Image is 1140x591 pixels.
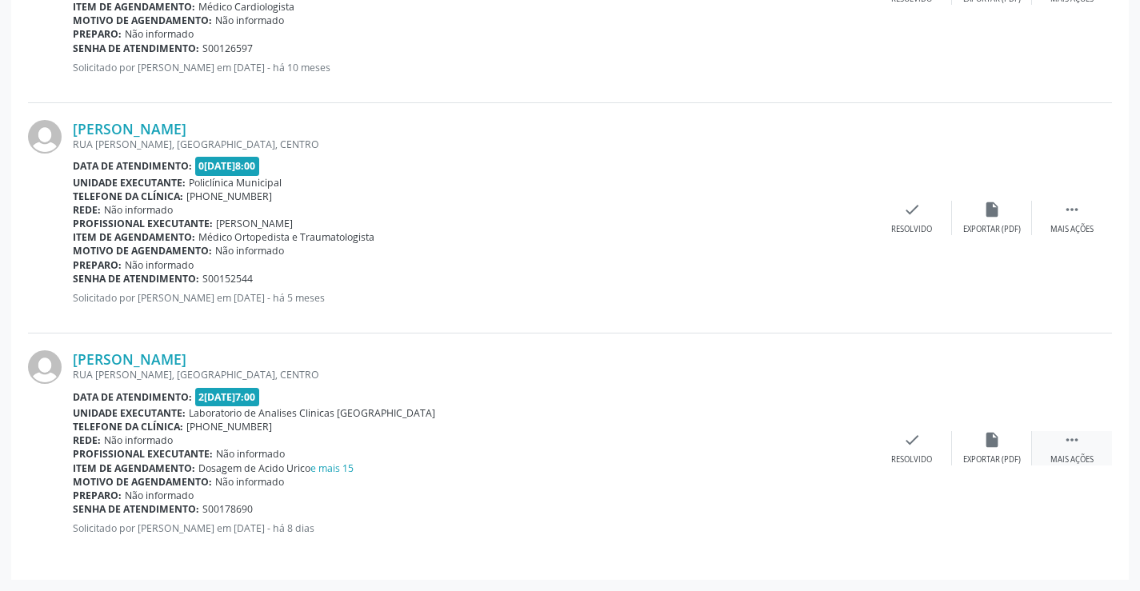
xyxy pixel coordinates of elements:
span: Não informado [125,27,194,41]
img: img [28,350,62,384]
span: Médico Ortopedista e Traumatologista [198,230,374,244]
b: Senha de atendimento: [73,272,199,286]
b: Motivo de agendamento: [73,244,212,258]
div: Resolvido [891,454,932,465]
p: Solicitado por [PERSON_NAME] em [DATE] - há 8 dias [73,521,872,535]
i: check [903,201,921,218]
a: [PERSON_NAME] [73,350,186,368]
b: Item de agendamento: [73,461,195,475]
p: Solicitado por [PERSON_NAME] em [DATE] - há 10 meses [73,61,872,74]
b: Preparo: [73,489,122,502]
i:  [1063,431,1081,449]
span: Não informado [216,447,285,461]
b: Rede: [73,203,101,217]
i:  [1063,201,1081,218]
p: Solicitado por [PERSON_NAME] em [DATE] - há 5 meses [73,291,872,305]
span: Laboratorio de Analises Clinicas [GEOGRAPHIC_DATA] [189,406,435,420]
span: Não informado [104,203,173,217]
span: Dosagem de Acido Urico [198,461,354,475]
span: Não informado [215,475,284,489]
div: Resolvido [891,224,932,235]
div: RUA [PERSON_NAME], [GEOGRAPHIC_DATA], CENTRO [73,368,872,381]
i: insert_drive_file [983,201,1001,218]
b: Preparo: [73,27,122,41]
span: 2[DATE]7:00 [195,388,260,406]
b: Telefone da clínica: [73,190,183,203]
b: Rede: [73,433,101,447]
span: [PERSON_NAME] [216,217,293,230]
b: Data de atendimento: [73,159,192,173]
b: Senha de atendimento: [73,42,199,55]
b: Profissional executante: [73,447,213,461]
span: S00152544 [202,272,253,286]
img: img [28,120,62,154]
i: insert_drive_file [983,431,1001,449]
b: Motivo de agendamento: [73,14,212,27]
b: Preparo: [73,258,122,272]
span: [PHONE_NUMBER] [186,190,272,203]
i: check [903,431,921,449]
span: Policlínica Municipal [189,176,282,190]
span: Não informado [125,258,194,272]
div: Exportar (PDF) [963,454,1021,465]
b: Senha de atendimento: [73,502,199,516]
span: Não informado [215,14,284,27]
b: Motivo de agendamento: [73,475,212,489]
div: Exportar (PDF) [963,224,1021,235]
div: Mais ações [1050,224,1094,235]
b: Data de atendimento: [73,390,192,404]
b: Telefone da clínica: [73,420,183,433]
a: [PERSON_NAME] [73,120,186,138]
span: [PHONE_NUMBER] [186,420,272,433]
div: RUA [PERSON_NAME], [GEOGRAPHIC_DATA], CENTRO [73,138,872,151]
span: Não informado [104,433,173,447]
b: Profissional executante: [73,217,213,230]
span: Não informado [215,244,284,258]
span: S00126597 [202,42,253,55]
b: Unidade executante: [73,176,186,190]
b: Item de agendamento: [73,230,195,244]
span: Não informado [125,489,194,502]
div: Mais ações [1050,454,1094,465]
a: e mais 15 [310,461,354,475]
b: Unidade executante: [73,406,186,420]
span: S00178690 [202,502,253,516]
span: 0[DATE]8:00 [195,157,260,175]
